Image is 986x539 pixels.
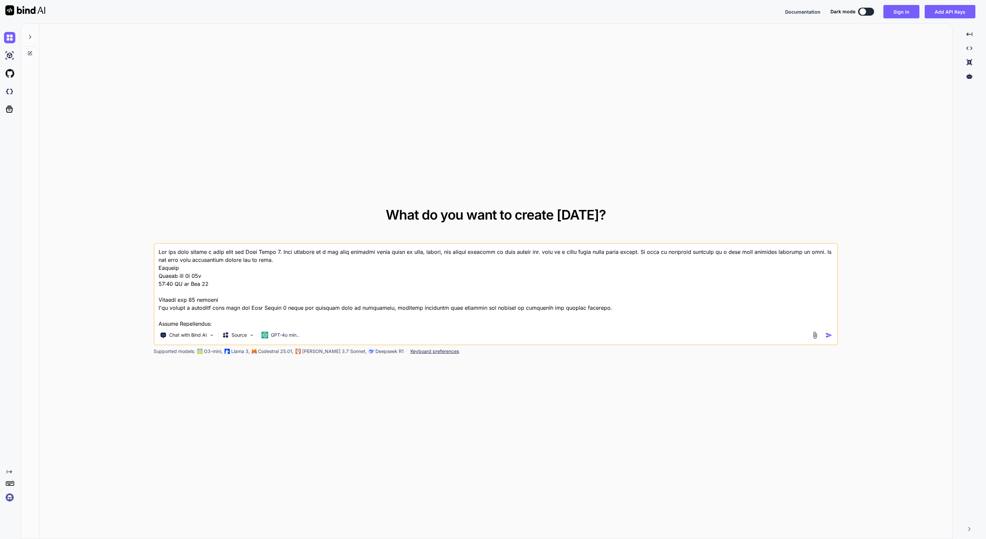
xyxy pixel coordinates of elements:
[386,207,606,223] span: What do you want to create [DATE]?
[825,332,832,339] img: icon
[785,8,820,15] button: Documentation
[883,5,919,18] button: Sign in
[154,348,195,355] p: Supported models:
[249,332,254,338] img: Pick Models
[197,349,203,354] img: GPT-4
[231,348,250,355] p: Llama 3,
[225,349,230,354] img: Llama2
[232,332,247,338] p: Source
[4,32,15,43] img: chat
[369,349,374,354] img: claude
[410,348,459,355] p: Keyboard preferences
[209,332,215,338] img: Pick Tools
[271,332,299,338] p: GPT-4o min..
[295,349,301,354] img: claude
[4,492,15,503] img: signin
[261,332,268,338] img: GPT-4o mini
[252,349,256,354] img: Mistral-AI
[925,5,975,18] button: Add API Keys
[204,348,223,355] p: O3-mini,
[4,50,15,61] img: ai-studio
[302,348,367,355] p: [PERSON_NAME] 3.7 Sonnet,
[155,244,837,326] textarea: Lor ips dolo sitame c adip elit sed Doei Tempo 7. Inci utlabore et d mag aliq enimadmi venia quis...
[258,348,293,355] p: Codestral 25.01,
[785,9,820,15] span: Documentation
[830,8,855,15] span: Dark mode
[4,68,15,79] img: githubLight
[4,86,15,97] img: darkCloudIdeIcon
[5,5,45,15] img: Bind AI
[375,348,404,355] p: Deepseek R1
[169,332,207,338] p: Chat with Bind AI
[811,331,819,339] img: attachment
